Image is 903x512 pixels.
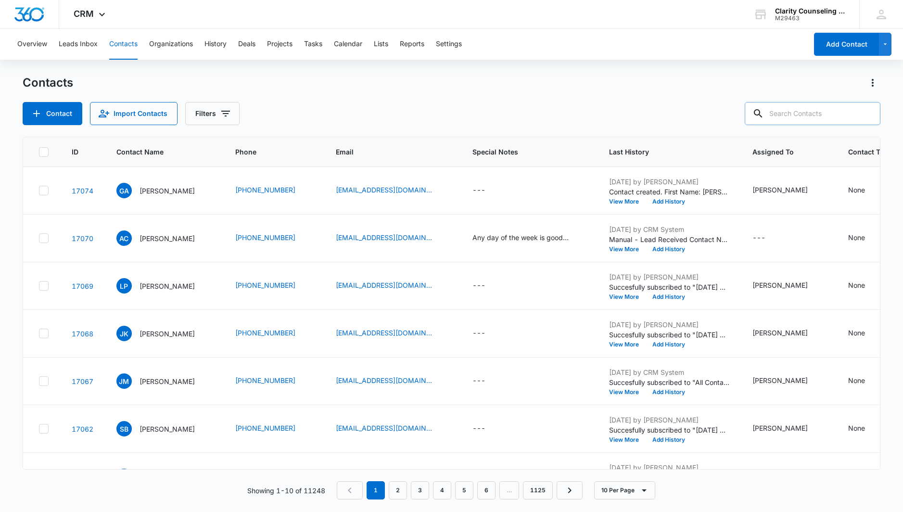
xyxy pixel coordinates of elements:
div: Special Notes - - Select to Edit Field [472,185,503,196]
button: Overview [17,29,47,60]
div: Contact Type - None - Select to Edit Field [848,280,882,292]
div: Contact Type - None - Select to Edit Field [848,328,882,339]
p: Manual - Lead Received Contact Name: [PERSON_NAME] Email: [EMAIL_ADDRESS][DOMAIN_NAME] Lead Sourc... [609,234,729,244]
div: Special Notes - - Select to Edit Field [472,375,503,387]
a: Navigate to contact details page for Greg Anderson [72,187,93,195]
button: View More [609,294,646,300]
button: Import Contacts [90,102,178,125]
span: JK [116,326,132,341]
button: View More [609,246,646,252]
button: Actions [865,75,880,90]
div: Assigned To - Morgan DiGirolamo - Select to Edit Field [752,423,825,435]
div: Phone - (910) 617-6012 - Select to Edit Field [235,280,313,292]
div: [PERSON_NAME] [752,423,808,433]
button: Add History [646,342,692,347]
a: Page 4 [433,481,451,499]
button: Add History [646,246,692,252]
div: --- [472,280,485,292]
div: None [848,232,865,243]
button: View More [609,389,646,395]
span: SB [116,421,132,436]
div: account id [775,15,845,22]
div: Special Notes - - Select to Edit Field [472,423,503,435]
a: Navigate to contact details page for Layla Pinkston [72,282,93,290]
span: Last History [609,147,715,157]
a: [EMAIL_ADDRESS][DOMAIN_NAME] [336,232,432,243]
div: Email - andywclymer@gmail.com - Select to Edit Field [336,232,449,244]
button: View More [609,437,646,443]
button: Tasks [304,29,322,60]
div: None [848,375,865,385]
p: [DATE] by [PERSON_NAME] [609,320,729,330]
div: Contact Name - Julia Mallozzi - Select to Edit Field [116,373,212,389]
div: Phone - (910) 431-7856 - Select to Edit Field [235,328,313,339]
span: Phone [235,147,299,157]
p: [DATE] by [PERSON_NAME] [609,177,729,187]
div: Email - staybid3@icloud.com - Select to Edit Field [336,423,449,435]
a: [PHONE_NUMBER] [235,185,295,195]
span: JM [116,373,132,389]
span: CRM [74,9,94,19]
p: [DATE] by [PERSON_NAME] [609,272,729,282]
button: Leads Inbox [59,29,98,60]
p: [PERSON_NAME] [140,186,195,196]
a: [PHONE_NUMBER] [235,232,295,243]
div: [PERSON_NAME] [752,375,808,385]
span: Special Notes [472,147,572,157]
a: Page 6 [477,481,496,499]
p: Succesfully subscribed to "All Contacts". [609,377,729,387]
div: Contact Name - Steve Benjamin - Select to Edit Field [116,421,212,436]
p: Succesfully subscribed to "[DATE] Reminder". [609,425,729,435]
button: Add History [646,294,692,300]
button: Add History [646,389,692,395]
div: Contact Type - None - Select to Edit Field [848,375,882,387]
div: Email - cubanesis@gmail.com - Select to Edit Field [336,328,449,339]
div: Phone - (910) 795-5547 - Select to Edit Field [235,185,313,196]
div: Contact Name - Layla Pinkston - Select to Edit Field [116,278,212,294]
div: None [848,280,865,290]
a: [EMAIL_ADDRESS][DOMAIN_NAME] [336,185,432,195]
div: Phone - (919) 273-4006 - Select to Edit Field [235,232,313,244]
div: account name [775,7,845,15]
a: [PHONE_NUMBER] [235,328,295,338]
button: Add Contact [814,33,879,56]
span: Contact Type [848,147,892,157]
p: [DATE] by CRM System [609,224,729,234]
p: [DATE] by CRM System [609,367,729,377]
span: OP [116,469,132,484]
a: [PHONE_NUMBER] [235,375,295,385]
div: [PERSON_NAME] [752,328,808,338]
p: [DATE] by [PERSON_NAME] [609,462,729,473]
a: [EMAIL_ADDRESS][DOMAIN_NAME] [336,375,432,385]
div: Contact Name - Greg Anderson - Select to Edit Field [116,183,212,198]
span: AC [116,230,132,246]
div: --- [752,232,765,244]
span: ID [72,147,79,157]
div: --- [472,375,485,387]
div: Assigned To - Morgan DiGirolamo - Select to Edit Field [752,375,825,387]
a: [EMAIL_ADDRESS][DOMAIN_NAME] [336,423,432,433]
div: Email - gamatrix20@gmail.com - Select to Edit Field [336,185,449,196]
p: [PERSON_NAME] [140,376,195,386]
p: [PERSON_NAME] [140,329,195,339]
p: Showing 1-10 of 11248 [247,486,325,496]
em: 1 [367,481,385,499]
button: 10 Per Page [594,481,655,499]
div: Email - lcpinkston1@gmail.com - Select to Edit Field [336,280,449,292]
div: Special Notes - - Select to Edit Field [472,328,503,339]
p: [PERSON_NAME] [140,424,195,434]
div: None [848,328,865,338]
a: [EMAIL_ADDRESS][DOMAIN_NAME] [336,280,432,290]
p: [DATE] by [PERSON_NAME] [609,415,729,425]
button: Deals [238,29,255,60]
button: Lists [374,29,388,60]
button: Add History [646,199,692,205]
div: Contact Name - Jonathan Knight - Select to Edit Field [116,326,212,341]
div: None [848,423,865,433]
div: --- [472,328,485,339]
a: [PHONE_NUMBER] [235,280,295,290]
a: Page 2 [389,481,407,499]
button: Reports [400,29,424,60]
span: Contact Name [116,147,198,157]
button: Calendar [334,29,362,60]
